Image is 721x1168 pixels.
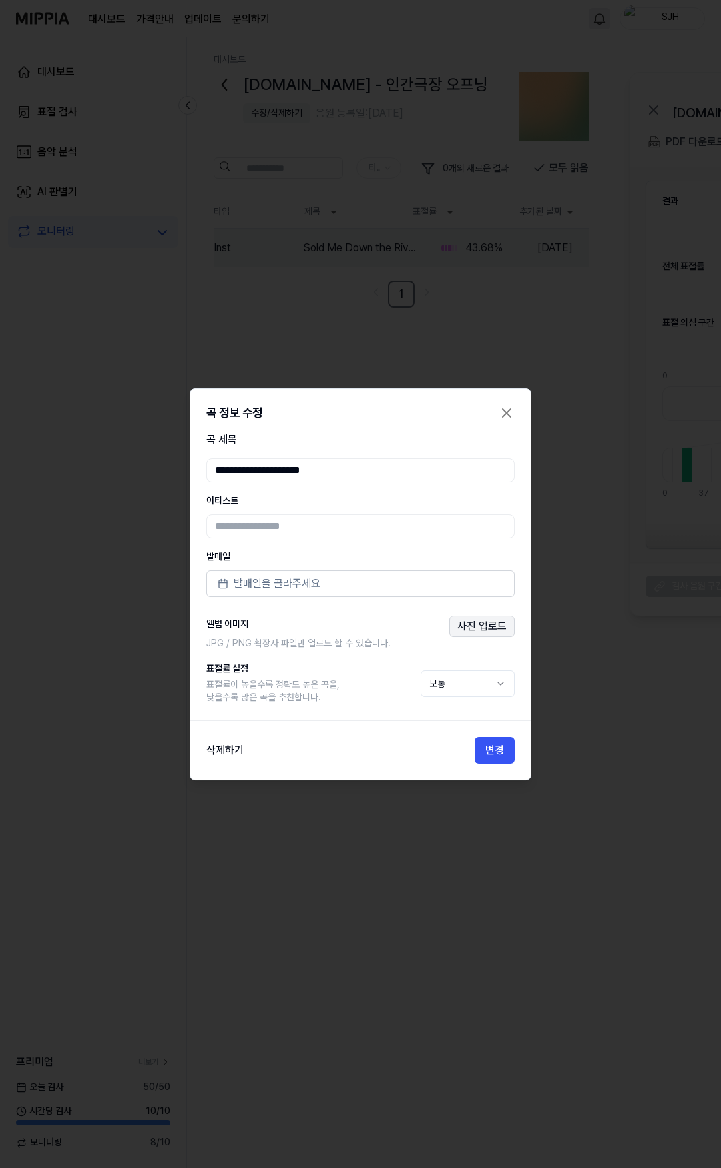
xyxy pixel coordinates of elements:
[206,663,421,672] label: 표절률 설정
[206,570,515,597] button: 발매일을 골라주세요
[206,619,248,628] label: 앨범 이미지
[206,496,515,505] label: 아티스트
[206,742,244,758] button: 삭제하기
[206,407,263,419] h2: 곡 정보 수정
[449,616,515,637] button: 사진 업로드
[206,678,421,704] div: 표절률이 높을수록 정확도 높은 곡을, 낮을수록 많은 곡을 추천합니다.
[206,432,515,448] label: 곡 제목
[206,552,515,561] label: 발매일
[475,736,515,763] button: 변경
[234,576,320,592] span: 발매일을 골라주세요
[206,637,515,650] div: JPG / PNG 확장자 파일만 업로드 할 수 있습니다.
